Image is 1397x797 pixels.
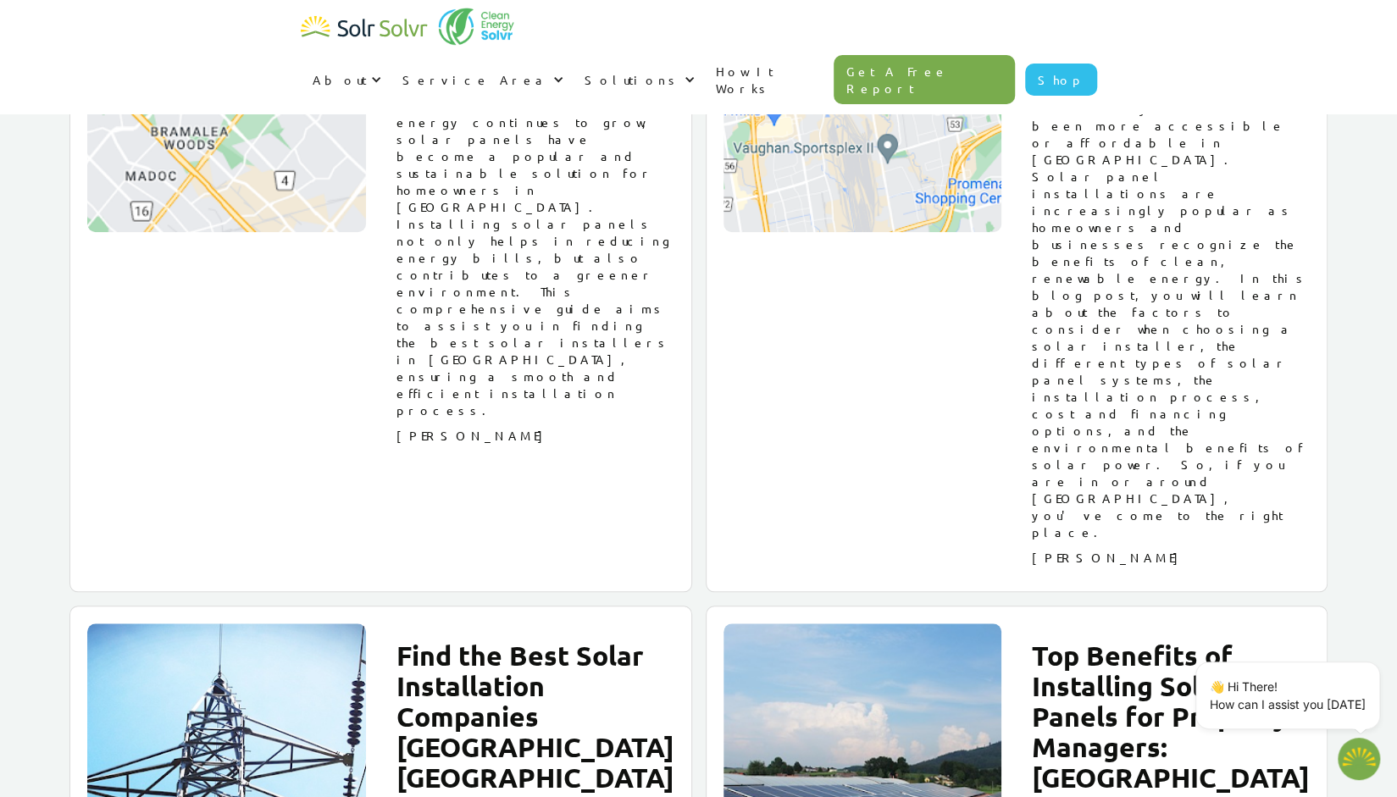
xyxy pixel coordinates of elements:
a: Shop [1025,64,1097,96]
div: Solutions [573,54,704,105]
a: How It Works [704,46,834,113]
div: About [301,54,391,105]
div: Service Area [391,54,573,105]
img: 1702586718.png [1338,738,1380,780]
div: Service Area [402,71,549,88]
h2: Find the Best Solar Installation Companies [GEOGRAPHIC_DATA] [GEOGRAPHIC_DATA] [396,640,674,793]
p: As the demand for clean energy continues to grow, solar panels have become a popular and sustaina... [396,97,674,418]
div: Solutions [585,71,680,88]
div: About [313,71,367,88]
p: [PERSON_NAME] [1032,549,1310,566]
a: Get A Free Report [834,55,1015,104]
p: [PERSON_NAME] [396,427,674,444]
p: Harnessing the power of the sun to generate electricity has never been more accessible or afforda... [1032,66,1310,540]
p: 👋 Hi There! How can I assist you [DATE] [1210,678,1366,713]
button: Open chatbot widget [1338,738,1380,780]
